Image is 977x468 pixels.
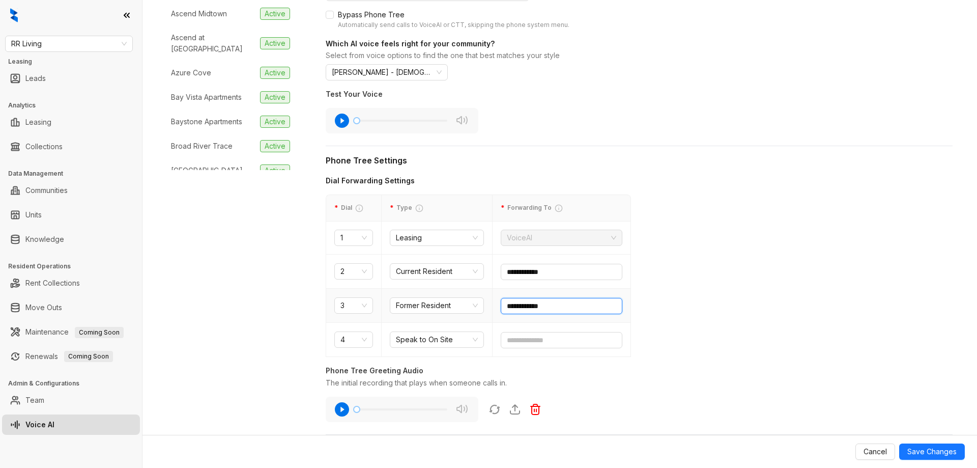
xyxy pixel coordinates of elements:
span: 1 [340,230,367,245]
li: Rent Collections [2,273,140,293]
span: 4 [340,332,367,347]
li: Communities [2,180,140,201]
div: Dial [334,203,373,213]
a: RenewalsComing Soon [25,346,113,367]
div: Type [390,203,484,213]
span: Natasha - American Female [332,65,442,80]
h3: Leasing [8,57,142,66]
li: Voice AI [2,415,140,435]
li: Knowledge [2,229,140,250]
li: Leasing [2,112,140,132]
button: Cancel [855,444,895,460]
span: Active [260,164,290,177]
li: Collections [2,136,140,157]
div: Phone Tree Settings [326,154,953,167]
li: Renewals [2,346,140,367]
span: Active [260,140,290,152]
a: Collections [25,136,63,157]
span: Speak to On Site [396,332,478,347]
a: Move Outs [25,297,62,318]
div: Bay Vista Apartments [171,92,242,103]
a: Leads [25,68,46,89]
div: Ascend Midtown [171,8,227,19]
span: 3 [340,298,367,313]
a: Rent Collections [25,273,80,293]
img: logo [10,8,18,22]
div: The initial recording that plays when someone calls in. [326,377,953,389]
span: Cancel [864,446,887,457]
li: Units [2,205,140,225]
h3: Analytics [8,101,142,110]
span: 2 [340,264,367,279]
span: Active [260,67,290,79]
a: Knowledge [25,229,64,250]
div: Ascend at [GEOGRAPHIC_DATA] [171,32,256,54]
span: Leasing [396,230,478,245]
div: Test Your Voice [326,89,529,100]
span: Bypass Phone Tree [334,9,573,30]
button: Save Changes [899,444,965,460]
span: Coming Soon [64,351,113,362]
div: Dial Forwarding Settings [326,175,631,186]
div: Phone Tree Greeting Audio [326,365,953,376]
span: Former Resident [396,298,478,313]
li: Leads [2,68,140,89]
span: Current Resident [396,264,478,279]
div: Broad River Trace [171,141,233,152]
li: Team [2,390,140,410]
li: Move Outs [2,297,140,318]
span: RR Living [11,36,127,51]
span: Active [260,91,290,103]
a: Communities [25,180,68,201]
div: Select from voice options to find the one that best matches your style [326,50,953,63]
span: Coming Soon [75,327,124,338]
span: VoiceAI [507,230,616,245]
h3: Resident Operations [8,262,142,271]
div: Automatically send calls to VoiceAI or CTT, skipping the phone system menu. [338,20,569,30]
span: Active [260,8,290,20]
div: Baystone Apartments [171,116,242,127]
div: Which AI voice feels right for your community? [326,38,953,49]
li: Maintenance [2,322,140,342]
div: [GEOGRAPHIC_DATA] [171,165,243,176]
a: Voice AI [25,415,54,435]
div: Azure Cove [171,67,211,78]
a: Units [25,205,42,225]
span: Active [260,116,290,128]
h3: Data Management [8,169,142,178]
h3: Admin & Configurations [8,379,142,388]
a: Team [25,390,44,410]
span: Active [260,37,290,49]
span: Save Changes [907,446,957,457]
a: Leasing [25,112,51,132]
div: Forwarding To [501,203,622,213]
